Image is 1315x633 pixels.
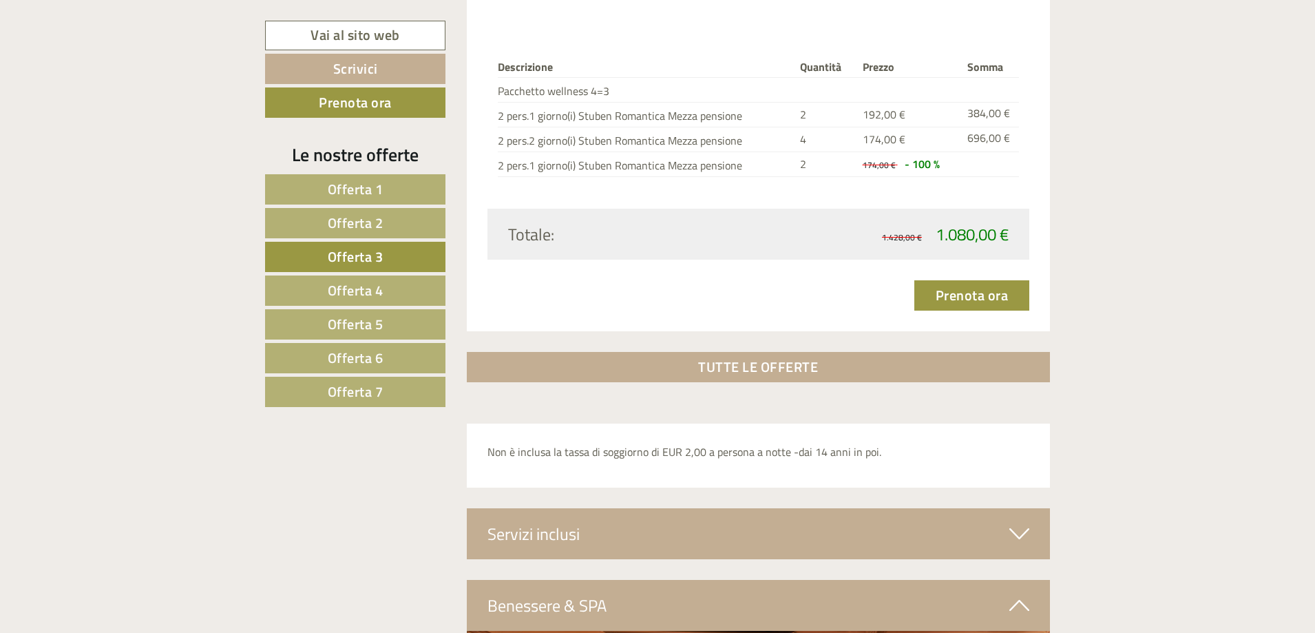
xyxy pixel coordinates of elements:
[467,508,1051,559] div: Servizi inclusi
[328,313,383,335] span: Offerta 5
[863,106,905,123] span: 192,00 €
[914,280,1030,311] a: Prenota ora
[10,37,205,79] div: Buon giorno, come possiamo aiutarla?
[328,347,383,369] span: Offerta 6
[328,280,383,301] span: Offerta 4
[328,178,383,200] span: Offerta 1
[265,54,445,84] a: Scrivici
[470,357,543,387] button: Invia
[241,10,302,34] div: martedì
[498,152,795,176] td: 2 pers.1 giorno(i) Stuben Romantica Mezza pensione
[962,56,1019,78] th: Somma
[498,56,795,78] th: Descrizione
[795,56,856,78] th: Quantità
[863,131,905,147] span: 174,00 €
[21,67,198,76] small: 23:40
[498,78,795,103] td: Pacchetto wellness 4=3
[487,444,1030,460] p: Non è inclusa la tassa di soggiorno di EUR 2,00 a persona a notte -dai 14 anni in poi.
[265,87,445,118] a: Prenota ora
[328,246,383,267] span: Offerta 3
[498,103,795,127] td: 2 pers.1 giorno(i) Stuben Romantica Mezza pensione
[857,56,962,78] th: Prezzo
[936,222,1009,247] span: 1.080,00 €
[962,103,1019,127] td: 384,00 €
[328,212,383,234] span: Offerta 2
[795,152,856,176] td: 2
[265,142,445,167] div: Le nostre offerte
[328,381,383,402] span: Offerta 7
[265,21,445,50] a: Vai al sito web
[962,127,1019,152] td: 696,00 €
[795,103,856,127] td: 2
[498,222,759,246] div: Totale:
[863,158,896,172] span: 174,00 €
[21,40,198,51] div: [GEOGRAPHIC_DATA]
[498,127,795,152] td: 2 pers.2 giorno(i) Stuben Romantica Mezza pensione
[467,580,1051,631] div: Benessere & SPA
[905,156,940,172] span: - 100 %
[467,352,1051,382] a: TUTTE LE OFFERTE
[882,231,922,244] span: 1.428,00 €
[795,127,856,152] td: 4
